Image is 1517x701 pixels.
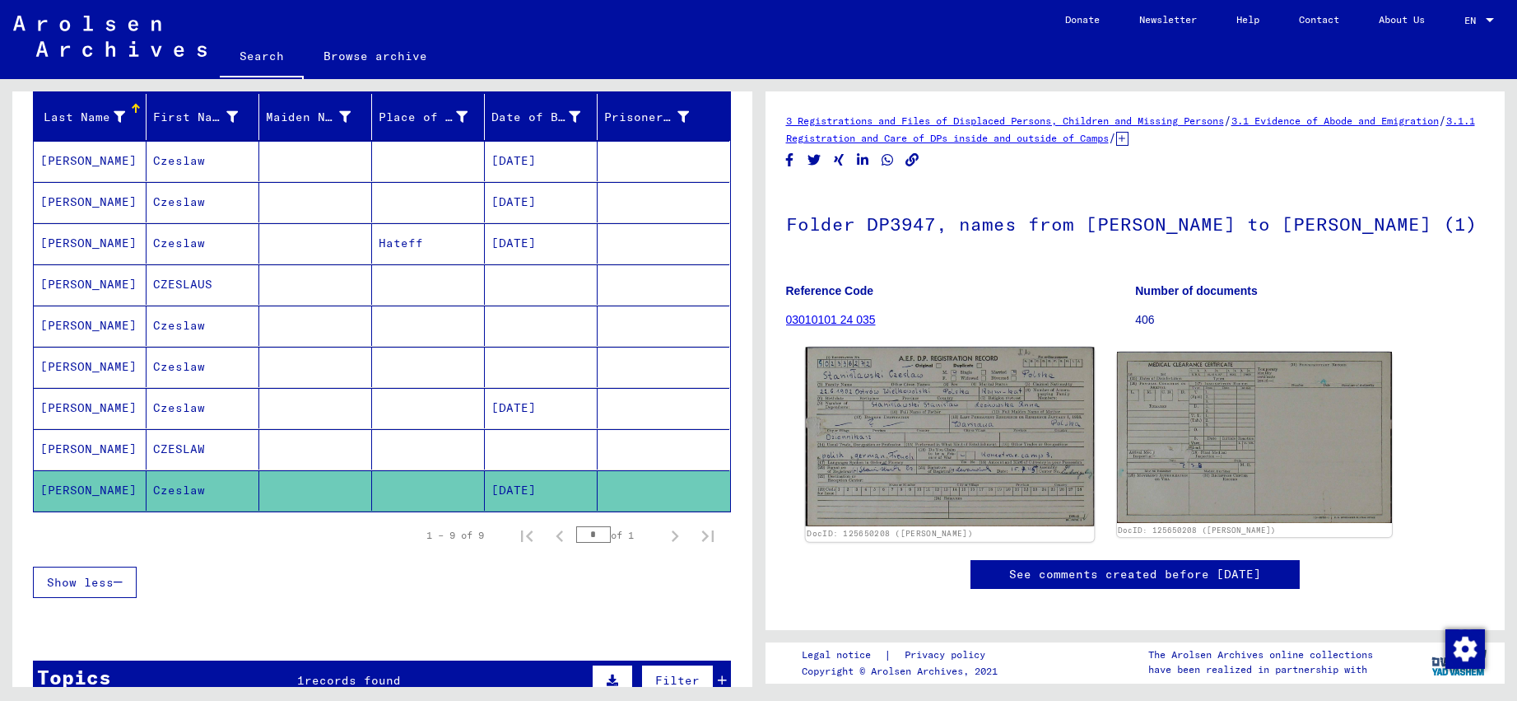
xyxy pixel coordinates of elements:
span: Show less [47,575,114,590]
p: 406 [1135,311,1484,329]
button: Last page [691,519,724,552]
mat-header-cell: Date of Birth [485,94,598,140]
div: 1 – 9 of 9 [426,528,484,543]
a: 3.1 Evidence of Abode and Emigration [1231,114,1439,127]
mat-cell: Czeslaw [147,388,259,428]
span: / [1109,130,1116,145]
b: Number of documents [1135,284,1258,297]
button: Next page [658,519,691,552]
a: 03010101 24 035 [786,313,876,326]
a: DocID: 125650208 ([PERSON_NAME]) [807,530,973,540]
span: / [1439,113,1446,128]
mat-cell: Czeslaw [147,306,259,346]
mat-cell: Czeslaw [147,141,259,181]
span: EN [1464,15,1482,26]
div: Date of Birth [491,109,580,126]
img: 002.jpg [1117,352,1392,523]
mat-cell: [PERSON_NAME] [34,264,147,305]
p: have been realized in partnership with [1148,662,1373,677]
p: The Arolsen Archives online collections [1148,647,1373,662]
mat-cell: [PERSON_NAME] [34,470,147,511]
div: of 1 [576,527,658,543]
mat-cell: Czeslaw [147,182,259,222]
mat-header-cell: Place of Birth [372,94,485,140]
span: records found [305,673,401,688]
a: Privacy policy [891,647,1005,664]
b: Reference Code [786,284,874,297]
button: Share on LinkedIn [854,150,872,171]
a: See comments created before [DATE] [1009,566,1261,583]
img: yv_logo.png [1428,642,1490,683]
div: Place of Birth [379,109,468,126]
mat-header-cell: Last Name [34,94,147,140]
button: First page [510,519,543,552]
img: 001.jpg [805,348,1094,527]
span: 1 [297,673,305,688]
mat-cell: [DATE] [485,470,598,511]
p: Copyright © Arolsen Archives, 2021 [802,664,1005,679]
button: Share on Facebook [781,150,798,171]
mat-cell: Czeslaw [147,470,259,511]
mat-cell: [DATE] [485,223,598,264]
mat-cell: CZESLAUS [147,264,259,305]
span: / [1224,113,1231,128]
button: Previous page [543,519,576,552]
button: Share on WhatsApp [879,150,896,171]
mat-cell: [PERSON_NAME] [34,388,147,428]
button: Share on Xing [831,150,848,171]
div: Place of Birth [379,104,488,130]
div: First Name [153,104,258,130]
div: | [802,647,1005,664]
div: Last Name [40,109,125,126]
mat-header-cell: Maiden Name [259,94,372,140]
a: Browse archive [304,36,447,76]
div: Prisoner # [604,109,689,126]
mat-cell: [PERSON_NAME] [34,347,147,387]
a: Search [220,36,304,79]
mat-header-cell: First Name [147,94,259,140]
mat-cell: [DATE] [485,182,598,222]
div: Topics [37,662,111,692]
mat-cell: [DATE] [485,388,598,428]
mat-cell: [PERSON_NAME] [34,223,147,264]
a: DocID: 125650208 ([PERSON_NAME]) [1118,526,1276,535]
span: Filter [655,673,700,688]
button: Show less [33,567,137,598]
mat-cell: [PERSON_NAME] [34,306,147,346]
div: Maiden Name [266,104,371,130]
mat-cell: Czeslaw [147,223,259,264]
button: Share on Twitter [806,150,823,171]
button: Copy link [904,150,921,171]
div: Date of Birth [491,104,601,130]
button: Filter [641,665,714,696]
mat-cell: [DATE] [485,141,598,181]
div: Maiden Name [266,109,351,126]
h1: Folder DP3947, names from [PERSON_NAME] to [PERSON_NAME] (1) [786,186,1485,259]
div: Prisoner # [604,104,710,130]
mat-header-cell: Prisoner # [598,94,729,140]
mat-cell: [PERSON_NAME] [34,182,147,222]
mat-cell: Hateff [372,223,485,264]
mat-cell: Czeslaw [147,347,259,387]
a: 3 Registrations and Files of Displaced Persons, Children and Missing Persons [786,114,1224,127]
img: Change consent [1445,629,1485,669]
mat-cell: [PERSON_NAME] [34,141,147,181]
mat-cell: [PERSON_NAME] [34,429,147,470]
mat-cell: CZESLAW [147,429,259,470]
a: Legal notice [802,647,884,664]
div: First Name [153,109,238,126]
img: Arolsen_neg.svg [13,16,207,57]
div: Last Name [40,104,146,130]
